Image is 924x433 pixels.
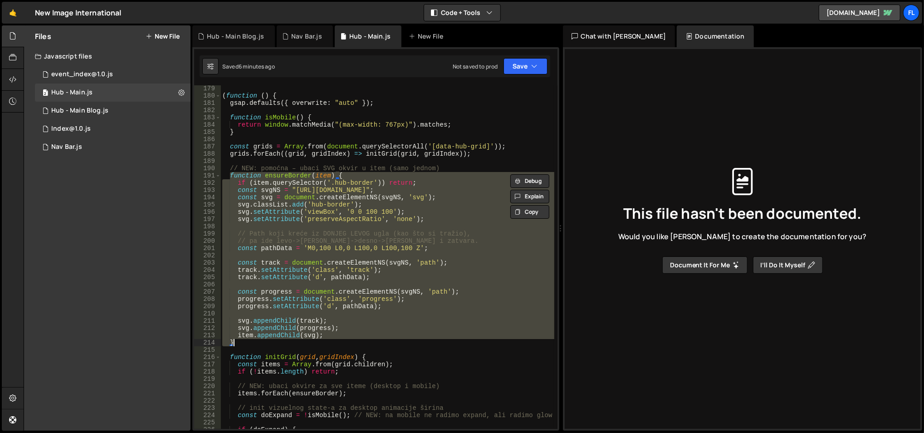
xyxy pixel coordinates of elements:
[194,288,221,295] div: 207
[207,32,264,41] div: Hub - Main Blog.js
[510,174,549,188] button: Debug
[194,179,221,187] div: 192
[194,252,221,259] div: 202
[194,216,221,223] div: 197
[194,274,221,281] div: 205
[2,2,24,24] a: 🤙
[194,397,221,404] div: 222
[35,84,191,102] div: 15795/46323.js
[453,63,498,70] div: Not saved to prod
[194,136,221,143] div: 186
[35,102,191,120] div: 15795/46353.js
[623,206,861,221] span: This file hasn't been documented.
[194,172,221,179] div: 191
[677,25,753,47] div: Documentation
[35,7,122,18] div: New Image International
[24,47,191,65] div: Javascript files
[194,412,221,419] div: 224
[194,259,221,266] div: 203
[291,32,322,41] div: Nav Bar.js
[194,114,221,121] div: 183
[194,92,221,99] div: 180
[239,63,275,70] div: 6 minutes ago
[51,143,82,151] div: Nav Bar.js
[194,404,221,412] div: 223
[194,317,221,325] div: 211
[194,121,221,128] div: 184
[35,120,191,138] div: 15795/44313.js
[194,303,221,310] div: 209
[194,266,221,274] div: 204
[194,310,221,317] div: 210
[194,325,221,332] div: 212
[662,256,748,274] button: Document it for me
[194,128,221,136] div: 185
[194,230,221,237] div: 199
[194,208,221,216] div: 196
[194,187,221,194] div: 193
[194,201,221,208] div: 195
[194,157,221,165] div: 189
[903,5,919,21] a: Fl
[510,205,549,219] button: Copy
[504,58,548,74] button: Save
[194,194,221,201] div: 194
[194,99,221,107] div: 181
[43,90,48,97] span: 2
[409,32,447,41] div: New File
[753,256,823,274] button: I’ll do it myself
[194,150,221,157] div: 188
[194,165,221,172] div: 190
[819,5,900,21] a: [DOMAIN_NAME]
[51,89,93,97] div: Hub - Main.js
[35,138,191,156] div: 15795/46513.js
[35,65,191,84] div: 15795/42190.js
[618,231,866,241] span: Would you like [PERSON_NAME] to create the documentation for you?
[194,419,221,426] div: 225
[51,107,108,115] div: Hub - Main Blog.js
[35,31,51,41] h2: Files
[51,125,91,133] div: Index@1.0.js
[194,339,221,346] div: 214
[194,354,221,361] div: 216
[194,143,221,150] div: 187
[222,63,275,70] div: Saved
[194,332,221,339] div: 213
[510,190,549,203] button: Explain
[146,33,180,40] button: New File
[194,368,221,375] div: 218
[349,32,391,41] div: Hub - Main.js
[194,361,221,368] div: 217
[194,237,221,245] div: 200
[194,107,221,114] div: 182
[51,70,113,79] div: event_index@1.0.js
[194,281,221,288] div: 206
[563,25,675,47] div: Chat with [PERSON_NAME]
[194,383,221,390] div: 220
[194,346,221,354] div: 215
[194,85,221,92] div: 179
[194,295,221,303] div: 208
[194,390,221,397] div: 221
[194,375,221,383] div: 219
[424,5,500,21] button: Code + Tools
[194,223,221,230] div: 198
[194,245,221,252] div: 201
